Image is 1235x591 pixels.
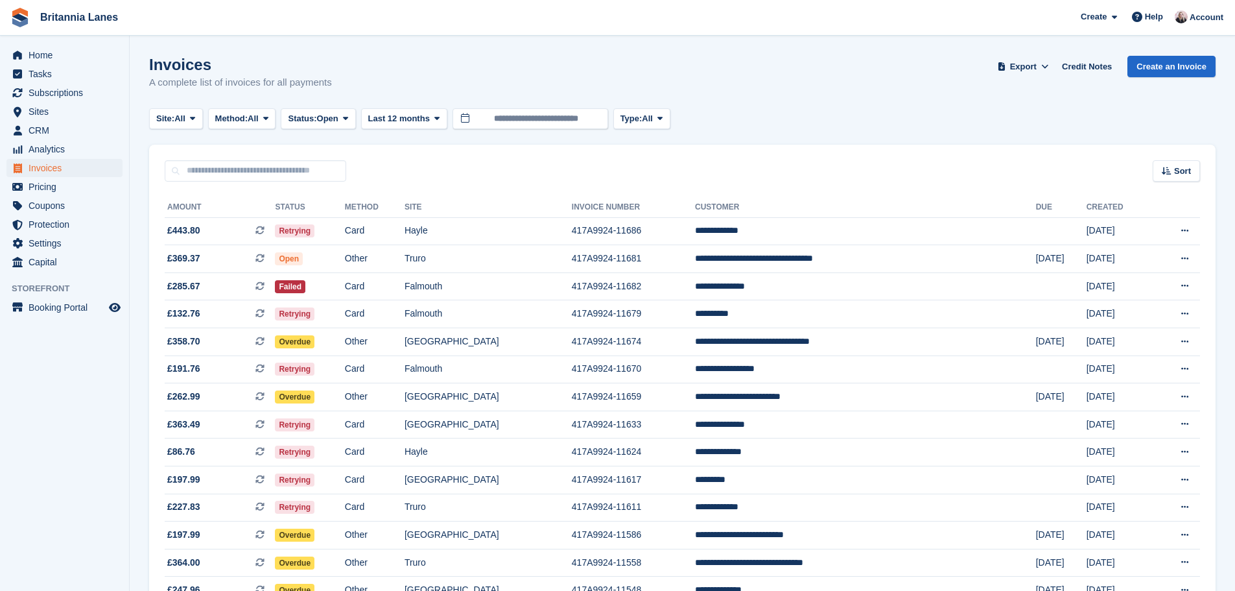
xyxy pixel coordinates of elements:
a: menu [6,234,123,252]
td: Other [345,549,405,577]
span: Overdue [275,335,314,348]
span: Method: [215,112,248,125]
td: Truro [405,549,572,577]
span: All [642,112,653,125]
button: Method: All [208,108,276,130]
td: 417A9924-11674 [572,328,695,356]
a: Credit Notes [1057,56,1117,77]
td: [DATE] [1036,383,1087,411]
button: Type: All [613,108,670,130]
td: [DATE] [1087,466,1152,494]
td: 417A9924-11659 [572,383,695,411]
span: Export [1010,60,1037,73]
span: £132.76 [167,307,200,320]
span: Overdue [275,391,314,404]
a: menu [6,46,123,64]
td: Card [345,300,405,328]
span: Retrying [275,224,314,237]
th: Invoice Number [572,197,695,218]
span: Retrying [275,501,314,514]
span: £443.80 [167,224,200,237]
td: Card [345,356,405,383]
td: 417A9924-11679 [572,300,695,328]
span: Failed [275,280,305,293]
span: £363.49 [167,418,200,431]
td: 417A9924-11611 [572,494,695,522]
a: menu [6,84,123,102]
img: Alexandra Lane [1175,10,1188,23]
a: menu [6,298,123,317]
button: Status: Open [281,108,355,130]
span: Overdue [275,557,314,570]
td: Other [345,522,405,549]
button: Export [994,56,1052,77]
a: Britannia Lanes [35,6,123,28]
a: menu [6,65,123,83]
th: Site [405,197,572,218]
span: Sites [29,103,106,121]
h1: Invoices [149,56,332,73]
span: £197.99 [167,473,200,487]
span: £369.37 [167,252,200,265]
td: Card [345,411,405,439]
td: 417A9924-11670 [572,356,695,383]
td: Other [345,328,405,356]
th: Customer [695,197,1036,218]
td: Other [345,383,405,411]
span: £191.76 [167,362,200,376]
a: Preview store [107,300,123,315]
td: [DATE] [1036,328,1087,356]
span: Help [1145,10,1163,23]
a: menu [6,140,123,158]
span: Settings [29,234,106,252]
a: menu [6,197,123,215]
td: [DATE] [1087,494,1152,522]
td: Truro [405,245,572,273]
span: £358.70 [167,335,200,348]
td: Card [345,439,405,466]
span: Invoices [29,159,106,177]
span: Capital [29,253,106,271]
span: Create [1081,10,1107,23]
span: Open [275,252,303,265]
p: A complete list of invoices for all payments [149,75,332,90]
span: £227.83 [167,500,200,514]
td: [GEOGRAPHIC_DATA] [405,328,572,356]
td: [DATE] [1087,272,1152,300]
span: Status: [288,112,316,125]
td: [DATE] [1087,217,1152,245]
span: £364.00 [167,556,200,570]
span: Site: [156,112,174,125]
span: Open [317,112,338,125]
td: 417A9924-11633 [572,411,695,439]
td: Card [345,494,405,522]
span: All [174,112,185,125]
td: [DATE] [1087,328,1152,356]
span: £262.99 [167,390,200,404]
td: 417A9924-11686 [572,217,695,245]
span: Coupons [29,197,106,215]
td: Other [345,245,405,273]
span: All [248,112,259,125]
span: Last 12 months [368,112,430,125]
button: Last 12 months [361,108,447,130]
td: 417A9924-11617 [572,466,695,494]
span: £197.99 [167,528,200,542]
th: Method [345,197,405,218]
td: Hayle [405,439,572,466]
td: [GEOGRAPHIC_DATA] [405,522,572,549]
td: Truro [405,494,572,522]
span: Protection [29,215,106,234]
span: Booking Portal [29,298,106,317]
td: [GEOGRAPHIC_DATA] [405,411,572,439]
td: 417A9924-11558 [572,549,695,577]
td: [DATE] [1087,439,1152,466]
td: 417A9924-11682 [572,272,695,300]
span: Overdue [275,529,314,542]
td: [DATE] [1036,549,1087,577]
span: Retrying [275,474,314,487]
td: Hayle [405,217,572,245]
span: Home [29,46,106,64]
td: 417A9924-11624 [572,439,695,466]
span: Retrying [275,418,314,431]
